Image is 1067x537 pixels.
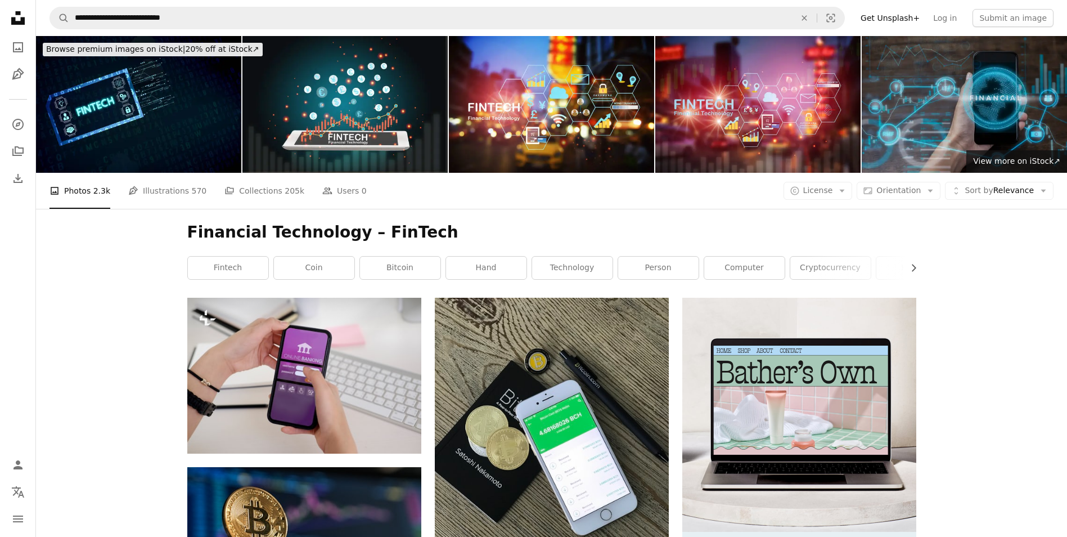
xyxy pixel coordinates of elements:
[285,185,304,197] span: 205k
[449,36,654,173] img: Financial technology or fintech icon on abstract bokeh night city on road background
[817,7,844,29] button: Visual search
[360,257,440,279] a: bitcoin
[854,9,926,27] a: Get Unsplash+
[7,167,29,190] a: Download History
[973,9,1054,27] button: Submit an image
[188,257,268,279] a: fintech
[7,63,29,86] a: Illustrations
[7,481,29,503] button: Language
[857,182,940,200] button: Orientation
[926,9,964,27] a: Log in
[362,185,367,197] span: 0
[43,43,263,56] div: 20% off at iStock ↗
[7,454,29,476] a: Log in / Sign up
[224,173,304,209] a: Collections 205k
[903,257,916,279] button: scroll list to the right
[965,185,1034,196] span: Relevance
[446,257,526,279] a: hand
[803,186,833,195] span: License
[36,36,241,173] img: Fintech and internet of things, investment and financial internet technology concept
[966,150,1067,173] a: View more on iStock↗
[7,508,29,530] button: Menu
[784,182,853,200] button: License
[435,449,669,459] a: silver iPhone 6 beside two coins
[128,173,206,209] a: Illustrations 570
[862,36,1067,173] img: Hand holding smartphone with futuristic online financial digital data display
[187,370,421,381] a: Young woman holding smartphone showing online bank application on screen at desk workspace
[50,7,69,29] button: Search Unsplash
[876,257,957,279] a: holding
[7,140,29,163] a: Collections
[704,257,785,279] a: computer
[274,257,354,279] a: coin
[46,44,185,53] span: Browse premium images on iStock |
[945,182,1054,200] button: Sort byRelevance
[36,36,269,63] a: Browse premium images on iStock|20% off at iStock↗
[49,7,845,29] form: Find visuals sitewide
[187,298,421,454] img: Young woman holding smartphone showing online bank application on screen at desk workspace
[655,36,861,173] img: Financial technology or fintech icon on abstract bokeh night city on road background
[618,257,699,279] a: person
[965,186,993,195] span: Sort by
[187,222,916,243] h1: Financial Technology – FinTech
[682,298,916,532] img: file-1707883121023-8e3502977149image
[242,36,448,173] img: Global currency symbol and growth graph on computer tablet
[7,7,29,32] a: Home — Unsplash
[790,257,871,279] a: cryptocurrency
[973,156,1060,165] span: View more on iStock ↗
[792,7,817,29] button: Clear
[192,185,207,197] span: 570
[7,113,29,136] a: Explore
[532,257,613,279] a: technology
[322,173,367,209] a: Users 0
[876,186,921,195] span: Orientation
[7,36,29,59] a: Photos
